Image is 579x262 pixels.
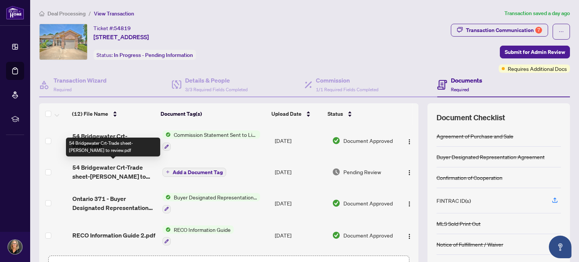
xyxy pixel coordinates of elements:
[437,219,481,228] div: MLS Sold Print Out
[332,199,340,207] img: Document Status
[272,187,329,219] td: [DATE]
[162,193,171,201] img: Status Icon
[316,87,378,92] span: 1/1 Required Fields Completed
[406,139,412,145] img: Logo
[437,173,502,182] div: Confirmation of Cooperation
[403,166,415,178] button: Logo
[69,103,158,124] th: (12) File Name
[47,10,86,17] span: Deal Processing
[66,138,160,156] div: 54 Bridgewater Crt-Trade sheet-[PERSON_NAME] to review.pdf
[40,24,87,60] img: IMG-X12353371_1.jpg
[437,196,471,205] div: FINTRAC ID(s)
[185,87,248,92] span: 3/3 Required Fields Completed
[268,103,325,124] th: Upload Date
[403,197,415,209] button: Logo
[500,46,570,58] button: Submit for Admin Review
[162,193,260,213] button: Status IconBuyer Designated Representation Agreement
[466,24,542,36] div: Transaction Communication
[437,112,505,123] span: Document Checklist
[72,194,156,212] span: Ontario 371 - Buyer Designated Representation Agreement - Authority for Purchase or Lease.pdf
[343,168,381,176] span: Pending Review
[162,130,171,139] img: Status Icon
[54,76,107,85] h4: Transaction Wizard
[406,201,412,207] img: Logo
[72,231,155,240] span: RECO Information Guide 2.pdf
[93,50,196,60] div: Status:
[54,87,72,92] span: Required
[93,32,149,41] span: [STREET_ADDRESS]
[406,170,412,176] img: Logo
[89,9,91,18] li: /
[162,225,171,234] img: Status Icon
[437,240,503,248] div: Notice of Fulfillment / Waiver
[72,132,156,150] span: 54 Bridgewater Crt-Invoice.pdf
[166,170,170,174] span: plus
[72,110,108,118] span: (12) File Name
[451,76,482,85] h4: Documents
[508,64,567,73] span: Requires Additional Docs
[171,193,260,201] span: Buyer Designated Representation Agreement
[93,24,131,32] div: Ticket #:
[162,225,234,246] button: Status IconRECO Information Guide
[437,153,545,161] div: Buyer Designated Representation Agreement
[8,240,22,254] img: Profile Icon
[332,168,340,176] img: Document Status
[114,52,193,58] span: In Progress - Pending Information
[272,219,329,252] td: [DATE]
[403,229,415,241] button: Logo
[173,170,223,175] span: Add a Document Tag
[504,9,570,18] article: Transaction saved a day ago
[6,6,24,20] img: logo
[325,103,393,124] th: Status
[451,87,469,92] span: Required
[158,103,268,124] th: Document Tag(s)
[185,76,248,85] h4: Details & People
[94,10,134,17] span: View Transaction
[162,168,226,177] button: Add a Document Tag
[343,136,393,145] span: Document Approved
[451,24,548,37] button: Transaction Communication7
[559,29,564,34] span: ellipsis
[272,157,329,187] td: [DATE]
[316,76,378,85] h4: Commission
[39,11,44,16] span: home
[171,130,260,139] span: Commission Statement Sent to Listing Brokerage
[437,132,513,140] div: Agreement of Purchase and Sale
[171,225,234,234] span: RECO Information Guide
[332,136,340,145] img: Document Status
[403,135,415,147] button: Logo
[328,110,343,118] span: Status
[271,110,302,118] span: Upload Date
[272,124,329,157] td: [DATE]
[549,236,571,258] button: Open asap
[162,167,226,177] button: Add a Document Tag
[343,199,393,207] span: Document Approved
[332,231,340,239] img: Document Status
[535,27,542,34] div: 7
[72,163,156,181] span: 54 Bridgewater Crt-Trade sheet-[PERSON_NAME] to review.pdf
[505,46,565,58] span: Submit for Admin Review
[162,130,260,151] button: Status IconCommission Statement Sent to Listing Brokerage
[114,25,131,32] span: 54819
[406,233,412,239] img: Logo
[343,231,393,239] span: Document Approved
